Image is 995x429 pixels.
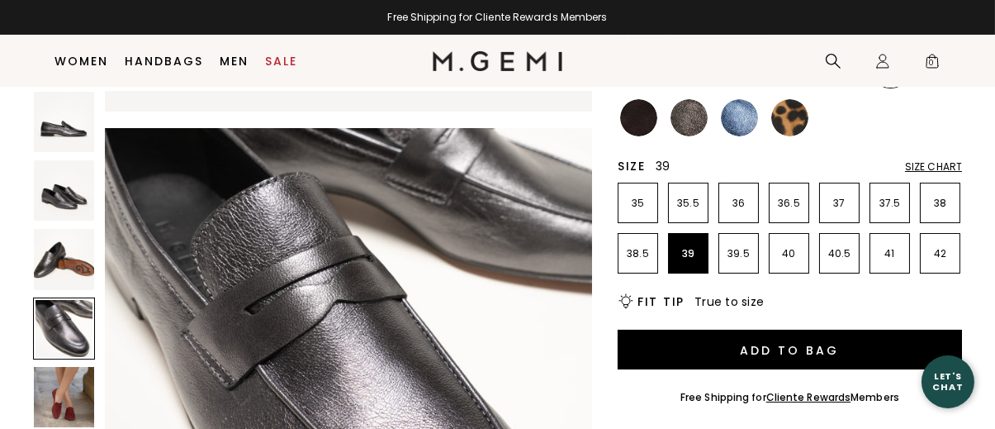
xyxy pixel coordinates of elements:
span: 39 [656,158,670,174]
p: 40 [770,247,808,260]
p: 39 [669,247,708,260]
a: Sale [266,55,298,68]
h2: Fit Tip [637,295,685,308]
a: Cliente Rewards [766,390,851,404]
p: 35.5 [669,197,708,210]
img: The Sacca Donna [34,92,94,152]
img: The Sacca Donna [34,160,94,221]
a: Men [220,55,249,68]
p: 38 [921,197,959,210]
p: 37 [820,197,859,210]
a: Handbags [126,55,204,68]
p: 37.5 [870,197,909,210]
p: 42 [921,247,959,260]
p: 40.5 [820,247,859,260]
img: Cocoa [670,99,708,136]
span: True to size [694,293,764,310]
p: 39.5 [719,247,758,260]
p: 36 [719,197,758,210]
img: Dark Chocolate [620,99,657,136]
img: Leopard [771,99,808,136]
span: 0 [924,56,941,73]
img: The Sacca Donna [34,229,94,289]
h2: Size [618,160,646,173]
div: Size Chart [905,160,962,174]
img: The Sacca Donna [34,367,94,427]
button: Add to Bag [618,330,962,369]
img: Sapphire [721,99,758,136]
p: 38.5 [618,247,657,260]
p: 36.5 [770,197,808,210]
img: M.Gemi [433,51,562,71]
p: 41 [870,247,909,260]
a: Women [55,55,109,68]
p: 35 [618,197,657,210]
div: Free Shipping for Members [680,391,899,404]
div: Let's Chat [922,371,974,392]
